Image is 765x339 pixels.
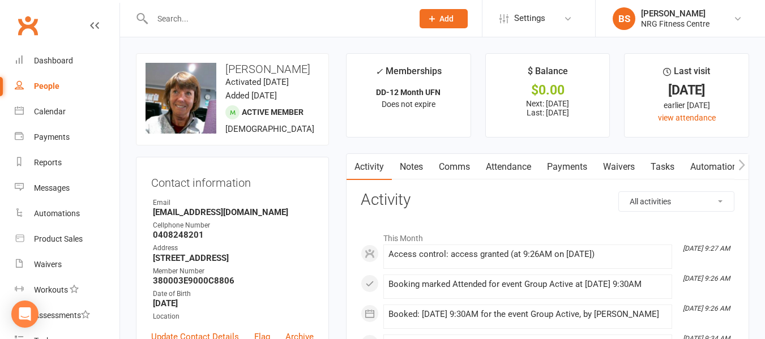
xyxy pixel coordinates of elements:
[388,250,667,259] div: Access control: access granted (at 9:26AM on [DATE])
[34,56,73,65] div: Dashboard
[153,311,314,322] div: Location
[153,289,314,299] div: Date of Birth
[34,311,90,320] div: Assessments
[15,303,119,328] a: Assessments
[34,132,70,141] div: Payments
[595,154,643,180] a: Waivers
[15,125,119,150] a: Payments
[641,8,710,19] div: [PERSON_NAME]
[347,154,392,180] a: Activity
[388,310,667,319] div: Booked: [DATE] 9:30AM for the event Group Active, by [PERSON_NAME]
[153,243,314,254] div: Address
[15,277,119,303] a: Workouts
[153,207,314,217] strong: [EMAIL_ADDRESS][DOMAIN_NAME]
[242,108,304,117] span: Active member
[496,84,600,96] div: $0.00
[431,154,478,180] a: Comms
[15,150,119,175] a: Reports
[514,6,545,31] span: Settings
[153,276,314,286] strong: 380003E9000C8806
[663,64,710,84] div: Last visit
[388,280,667,289] div: Booking marked Attended for event Group Active at [DATE] 9:30AM
[225,124,314,134] span: [DEMOGRAPHIC_DATA]
[34,81,59,91] div: People
[613,7,635,30] div: BS
[376,88,441,97] strong: DD-12 Month UFN
[15,252,119,277] a: Waivers
[641,19,710,29] div: NRG Fitness Centre
[146,63,319,75] h3: [PERSON_NAME]
[683,244,730,252] i: [DATE] 9:27 AM
[658,113,716,122] a: view attendance
[15,74,119,99] a: People
[15,175,119,201] a: Messages
[361,191,734,209] h3: Activity
[392,154,431,180] a: Notes
[34,107,66,116] div: Calendar
[225,91,277,101] time: Added [DATE]
[635,84,738,96] div: [DATE]
[153,220,314,231] div: Cellphone Number
[153,198,314,208] div: Email
[14,11,42,40] a: Clubworx
[15,99,119,125] a: Calendar
[153,298,314,308] strong: [DATE]
[643,154,682,180] a: Tasks
[34,285,68,294] div: Workouts
[635,99,738,111] div: earlier [DATE]
[682,154,750,180] a: Automations
[225,77,289,87] time: Activated [DATE]
[375,66,383,77] i: ✓
[361,226,734,244] li: This Month
[153,230,314,240] strong: 0408248201
[11,301,39,328] div: Open Intercom Messenger
[478,154,539,180] a: Attendance
[539,154,595,180] a: Payments
[420,9,468,28] button: Add
[153,253,314,263] strong: [STREET_ADDRESS]
[153,266,314,277] div: Member Number
[34,234,83,243] div: Product Sales
[34,158,62,167] div: Reports
[34,260,62,269] div: Waivers
[151,172,314,189] h3: Contact information
[149,11,405,27] input: Search...
[146,63,216,134] img: image1742943827.png
[15,226,119,252] a: Product Sales
[34,209,80,218] div: Automations
[439,14,454,23] span: Add
[496,99,600,117] p: Next: [DATE] Last: [DATE]
[15,201,119,226] a: Automations
[15,48,119,74] a: Dashboard
[528,64,568,84] div: $ Balance
[34,183,70,192] div: Messages
[382,100,435,109] span: Does not expire
[683,304,730,312] i: [DATE] 9:26 AM
[375,64,442,85] div: Memberships
[683,274,730,282] i: [DATE] 9:26 AM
